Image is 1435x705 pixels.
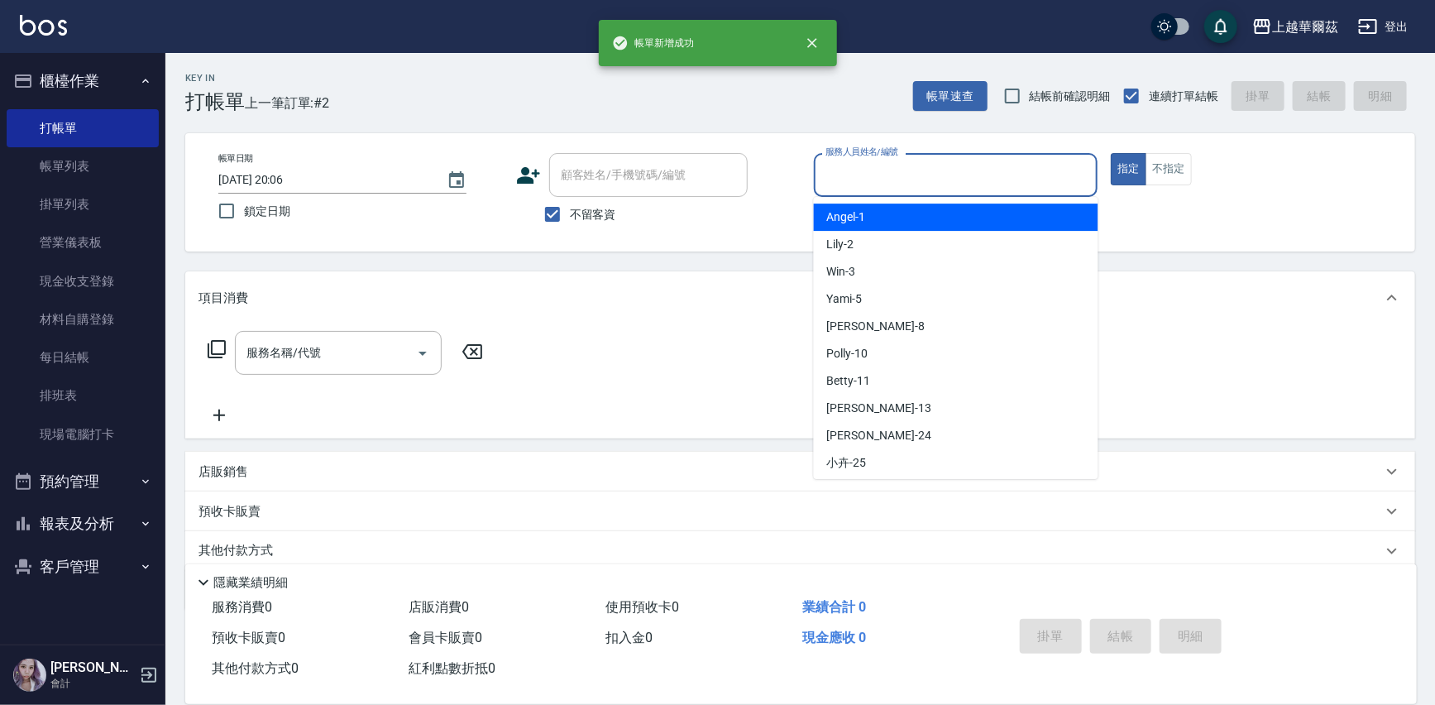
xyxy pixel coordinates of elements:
[185,90,245,113] h3: 打帳單
[199,542,281,560] p: 其他付款方式
[7,338,159,376] a: 每日結帳
[1030,88,1111,105] span: 結帳前確認明細
[50,659,135,676] h5: [PERSON_NAME]
[199,503,261,520] p: 預收卡販賣
[1111,153,1146,185] button: 指定
[827,236,854,253] span: Lily -2
[827,318,925,335] span: [PERSON_NAME] -8
[827,372,871,390] span: Betty -11
[7,60,159,103] button: 櫃檯作業
[827,400,931,417] span: [PERSON_NAME] -13
[7,300,159,338] a: 材料自購登錄
[185,452,1415,492] div: 店販銷售
[212,630,285,645] span: 預收卡販賣 0
[437,161,476,200] button: Choose date, selected date is 2025-08-23
[13,659,46,692] img: Person
[7,262,159,300] a: 現金收支登錄
[1204,10,1237,43] button: save
[185,492,1415,531] div: 預收卡販賣
[913,81,988,112] button: 帳單速查
[605,599,679,615] span: 使用預收卡 0
[218,166,430,194] input: YYYY/MM/DD hh:mm
[827,263,856,281] span: Win -3
[409,630,482,645] span: 會員卡販賣 0
[7,415,159,453] a: 現場電腦打卡
[199,463,248,481] p: 店販銷售
[213,574,288,592] p: 隱藏業績明細
[7,376,159,415] a: 排班表
[245,93,330,113] span: 上一筆訂單:#2
[7,223,159,261] a: 營業儀表板
[244,203,290,220] span: 鎖定日期
[612,35,695,51] span: 帳單新增成功
[1246,10,1345,44] button: 上越華爾茲
[7,545,159,588] button: 客戶管理
[185,73,245,84] h2: Key In
[1351,12,1415,42] button: 登出
[7,147,159,185] a: 帳單列表
[802,599,866,615] span: 業績合計 0
[794,25,830,61] button: close
[827,290,863,308] span: Yami -5
[802,630,866,645] span: 現金應收 0
[827,454,867,472] span: 小卉 -25
[1149,88,1218,105] span: 連續打單結帳
[212,660,299,676] span: 其他付款方式 0
[605,630,653,645] span: 扣入金 0
[409,340,436,367] button: Open
[7,185,159,223] a: 掛單列表
[185,271,1415,324] div: 項目消費
[50,676,135,691] p: 會計
[218,152,253,165] label: 帳單日期
[1272,17,1338,37] div: 上越華爾茲
[827,345,868,362] span: Polly -10
[185,531,1415,571] div: 其他付款方式
[825,146,898,158] label: 服務人員姓名/編號
[7,502,159,545] button: 報表及分析
[212,599,272,615] span: 服務消費 0
[570,206,616,223] span: 不留客資
[7,460,159,503] button: 預約管理
[199,290,248,307] p: 項目消費
[827,427,931,444] span: [PERSON_NAME] -24
[1146,153,1192,185] button: 不指定
[20,15,67,36] img: Logo
[409,599,469,615] span: 店販消費 0
[7,109,159,147] a: 打帳單
[409,660,495,676] span: 紅利點數折抵 0
[827,209,866,226] span: Angel -1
